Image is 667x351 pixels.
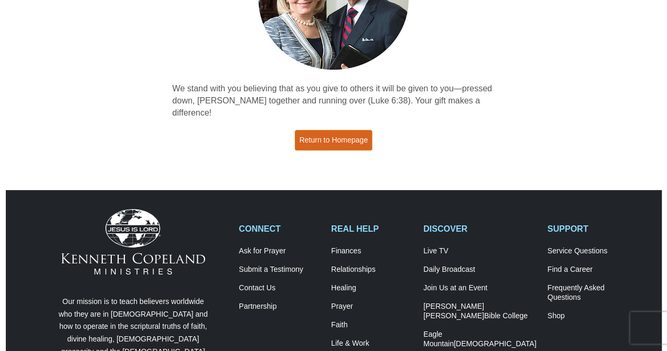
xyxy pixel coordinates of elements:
a: Shop [547,311,629,321]
a: Live TV [423,246,536,256]
img: Kenneth Copeland Ministries [61,209,205,274]
a: Finances [331,246,412,256]
a: Frequently AskedQuestions [547,283,629,302]
a: Faith [331,320,412,330]
p: We stand with you believing that as you give to others it will be given to you—pressed down, [PER... [172,83,495,119]
a: Find a Career [547,265,629,274]
h2: REAL HELP [331,224,412,234]
a: Eagle Mountain[DEMOGRAPHIC_DATA] [423,330,536,349]
span: Bible College [484,311,528,320]
a: Daily Broadcast [423,265,536,274]
a: Prayer [331,302,412,311]
span: [DEMOGRAPHIC_DATA] [453,339,536,348]
a: Partnership [239,302,320,311]
a: Join Us at an Event [423,283,536,293]
a: [PERSON_NAME] [PERSON_NAME]Bible College [423,302,536,321]
a: Service Questions [547,246,629,256]
a: Return to Homepage [295,130,373,150]
h2: CONNECT [239,224,320,234]
h2: DISCOVER [423,224,536,234]
a: Submit a Testimony [239,265,320,274]
h2: SUPPORT [547,224,629,234]
a: Contact Us [239,283,320,293]
a: Life & Work [331,339,412,348]
a: Healing [331,283,412,293]
a: Relationships [331,265,412,274]
a: Ask for Prayer [239,246,320,256]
